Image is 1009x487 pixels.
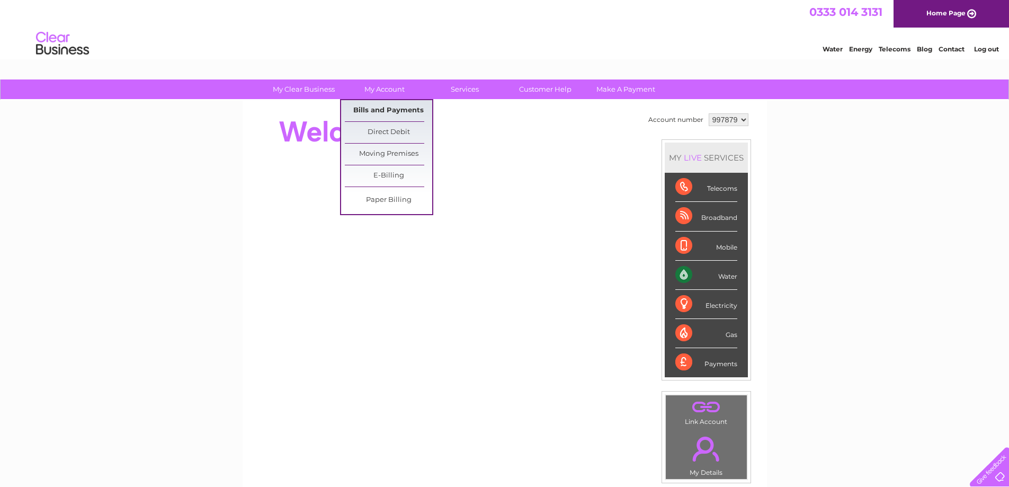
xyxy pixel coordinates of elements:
[675,319,737,348] div: Gas
[668,430,744,467] a: .
[502,79,589,99] a: Customer Help
[341,79,428,99] a: My Account
[675,173,737,202] div: Telecoms
[345,122,432,143] a: Direct Debit
[345,144,432,165] a: Moving Premises
[809,5,882,19] a: 0333 014 3131
[345,100,432,121] a: Bills and Payments
[675,348,737,377] div: Payments
[675,290,737,319] div: Electricity
[974,45,999,53] a: Log out
[665,428,747,480] td: My Details
[917,45,932,53] a: Blog
[345,190,432,211] a: Paper Billing
[675,261,737,290] div: Water
[35,28,90,60] img: logo.png
[879,45,910,53] a: Telecoms
[675,202,737,231] div: Broadband
[345,165,432,187] a: E-Billing
[849,45,872,53] a: Energy
[665,395,747,428] td: Link Account
[823,45,843,53] a: Water
[421,79,508,99] a: Services
[255,6,755,51] div: Clear Business is a trading name of Verastar Limited (registered in [GEOGRAPHIC_DATA] No. 3667643...
[582,79,669,99] a: Make A Payment
[939,45,965,53] a: Contact
[665,143,748,173] div: MY SERVICES
[260,79,347,99] a: My Clear Business
[675,232,737,261] div: Mobile
[682,153,704,163] div: LIVE
[668,398,744,417] a: .
[646,111,706,129] td: Account number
